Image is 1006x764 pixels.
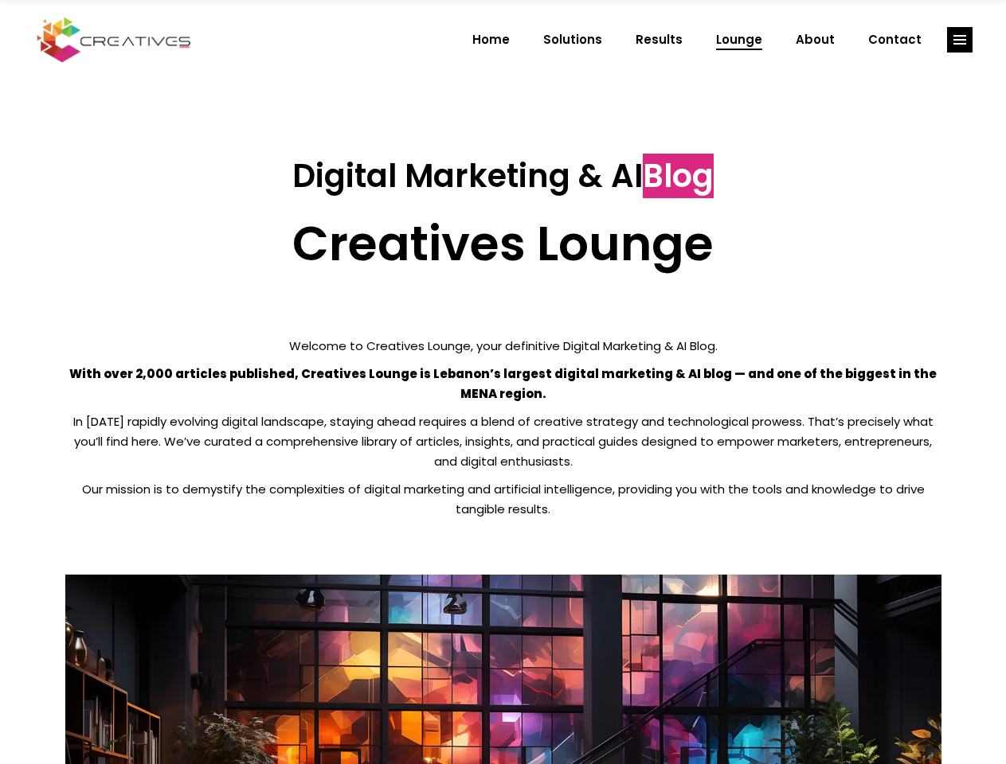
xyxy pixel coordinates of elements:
a: Lounge [699,19,779,60]
img: Creatives [33,15,194,64]
h2: Creatives Lounge [65,215,941,272]
p: Welcome to Creatives Lounge, your definitive Digital Marketing & AI Blog. [65,336,941,356]
a: Solutions [526,19,619,60]
a: Results [619,19,699,60]
a: About [779,19,851,60]
a: Contact [851,19,938,60]
span: Home [472,19,510,60]
a: link [947,27,973,53]
h3: Digital Marketing & AI [65,157,941,195]
strong: With over 2,000 articles published, Creatives Lounge is Lebanon’s largest digital marketing & AI ... [69,365,937,402]
p: In [DATE] rapidly evolving digital landscape, staying ahead requires a blend of creative strategy... [65,411,941,471]
a: Home [456,19,526,60]
p: Our mission is to demystify the complexities of digital marketing and artificial intelligence, pr... [65,479,941,519]
span: Results [636,19,683,60]
span: Lounge [716,19,762,60]
span: Blog [643,154,714,198]
span: About [796,19,835,60]
span: Solutions [543,19,602,60]
span: Contact [868,19,922,60]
